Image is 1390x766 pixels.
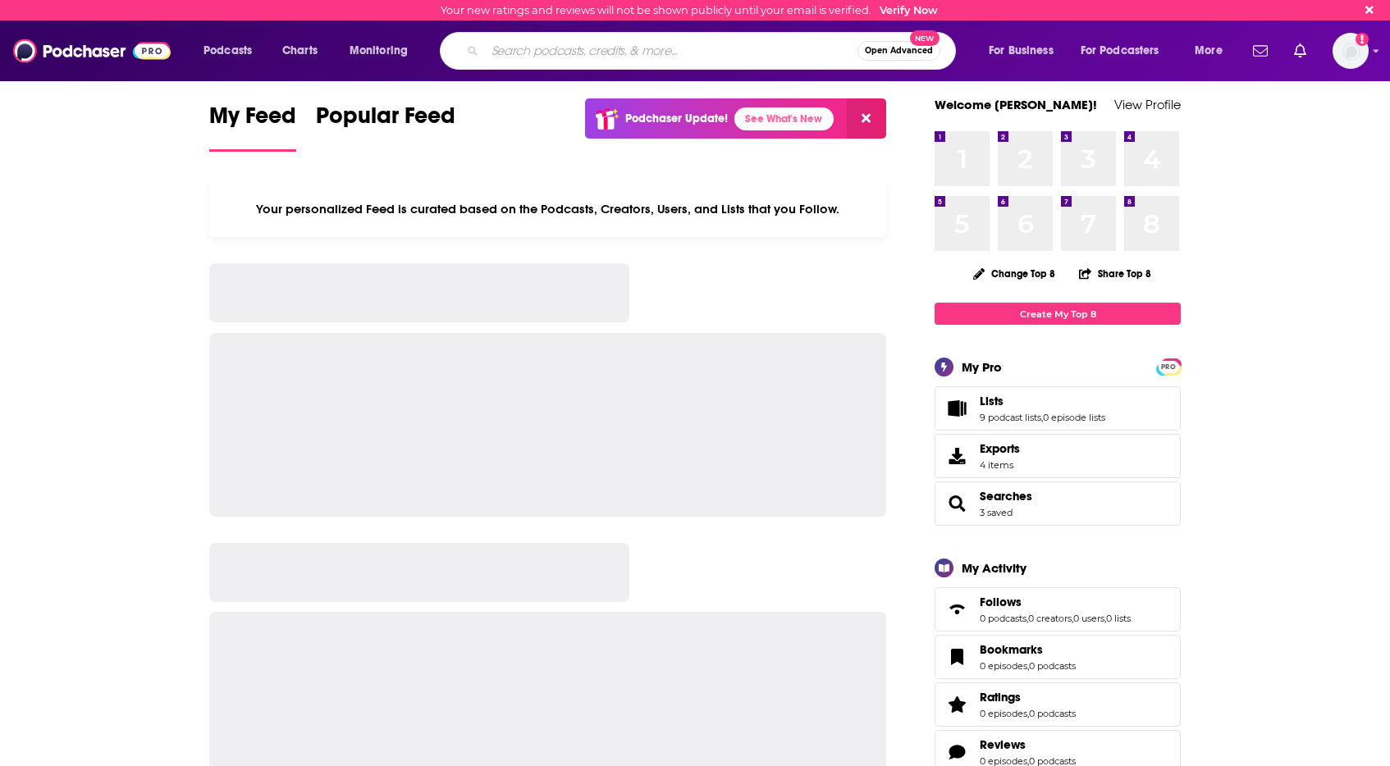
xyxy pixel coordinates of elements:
p: Podchaser Update! [625,112,728,125]
button: Open AdvancedNew [857,41,940,61]
span: Exports [940,445,973,467]
a: Follows [980,595,1131,609]
span: Open Advanced [865,47,933,55]
a: Ratings [980,690,1076,704]
span: More [1195,39,1223,62]
a: Popular Feed [316,102,455,152]
a: 0 episode lists [1043,412,1105,423]
div: Your new ratings and reviews will not be shown publicly until your email is verified. [441,4,938,16]
button: open menu [1070,38,1183,64]
a: Verify Now [880,4,938,16]
div: My Activity [962,560,1026,576]
button: open menu [1183,38,1243,64]
a: Reviews [940,741,973,764]
a: Show notifications dropdown [1246,37,1274,65]
a: Bookmarks [980,642,1076,657]
div: My Pro [962,359,1002,375]
span: 4 items [980,459,1020,471]
button: open menu [977,38,1074,64]
span: For Podcasters [1081,39,1159,62]
span: , [1041,412,1043,423]
input: Search podcasts, credits, & more... [485,38,857,64]
span: Lists [980,394,1004,408]
span: Popular Feed [316,102,455,139]
span: New [910,30,940,46]
a: Searches [940,492,973,515]
a: Follows [940,598,973,621]
a: Bookmarks [940,645,973,668]
a: 0 podcasts [1029,660,1076,672]
span: Follows [980,595,1022,609]
a: Ratings [940,693,973,716]
a: 0 users [1073,613,1104,624]
span: Podcasts [203,39,252,62]
a: 0 podcasts [1029,708,1076,719]
span: Follows [935,587,1181,631]
span: PRO [1159,361,1178,373]
button: Show profile menu [1333,33,1369,69]
span: Ratings [980,690,1021,704]
span: For Business [989,39,1054,62]
span: Searches [935,481,1181,526]
a: 0 podcasts [980,613,1026,624]
a: Lists [940,397,973,420]
button: Change Top 8 [963,263,1065,284]
div: Your personalized Feed is curated based on the Podcasts, Creators, Users, and Lists that you Follow. [209,181,886,237]
a: See What's New [734,107,834,130]
a: Charts [272,38,327,64]
a: 3 saved [980,507,1013,518]
a: Exports [935,434,1181,478]
span: , [1104,613,1106,624]
span: , [1072,613,1073,624]
span: Lists [935,386,1181,431]
span: Exports [980,441,1020,456]
a: 0 episodes [980,708,1027,719]
a: Show notifications dropdown [1287,37,1313,65]
a: View Profile [1114,97,1181,112]
a: Reviews [980,737,1076,752]
span: Bookmarks [980,642,1043,657]
a: 0 creators [1028,613,1072,624]
a: My Feed [209,102,296,152]
a: 9 podcast lists [980,412,1041,423]
div: Search podcasts, credits, & more... [455,32,972,70]
a: Searches [980,489,1032,504]
span: , [1027,708,1029,719]
a: 0 lists [1106,613,1131,624]
svg: Email not verified [1356,33,1369,46]
button: open menu [338,38,429,64]
span: Bookmarks [935,635,1181,679]
img: Podchaser - Follow, Share and Rate Podcasts [13,35,171,66]
span: Ratings [935,682,1181,727]
span: Reviews [980,737,1026,752]
a: Lists [980,394,1105,408]
a: Welcome [PERSON_NAME]! [935,97,1097,112]
button: Share Top 8 [1078,258,1152,290]
a: 0 episodes [980,660,1027,672]
button: open menu [192,38,273,64]
img: User Profile [1333,33,1369,69]
span: Charts [282,39,318,62]
a: PRO [1159,360,1178,372]
a: Create My Top 8 [935,303,1181,325]
span: , [1027,660,1029,672]
span: , [1026,613,1028,624]
span: Logged in as kevinscottsmith [1333,33,1369,69]
span: Monitoring [350,39,408,62]
span: My Feed [209,102,296,139]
